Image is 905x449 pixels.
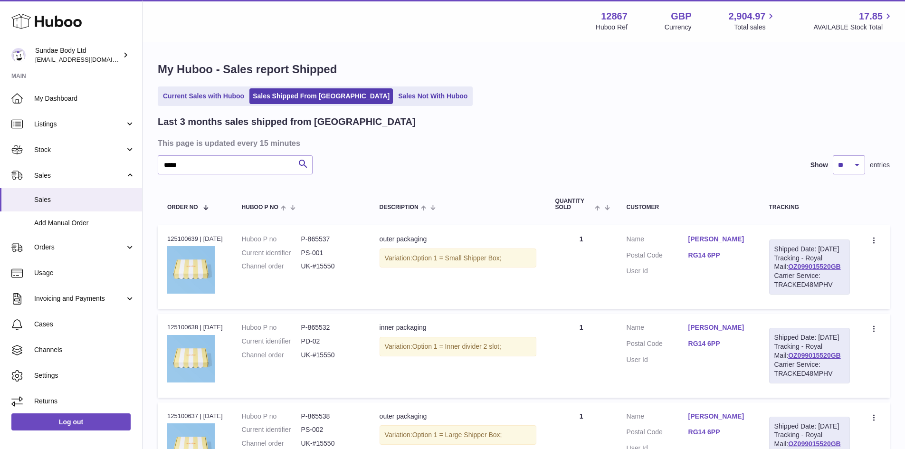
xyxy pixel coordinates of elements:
div: Currency [665,23,692,32]
dt: Huboo P no [242,323,301,332]
div: Shipped Date: [DATE] [774,245,845,254]
span: Add Manual Order [34,219,135,228]
div: Customer [627,204,750,210]
div: 125100639 | [DATE] [167,235,223,243]
a: RG14 6PP [688,251,750,260]
div: Shipped Date: [DATE] [774,333,845,342]
span: Returns [34,397,135,406]
a: Current Sales with Huboo [160,88,248,104]
span: Sales [34,171,125,180]
dt: Channel order [242,262,301,271]
div: Tracking - Royal Mail: [769,239,850,295]
dd: PD-02 [301,337,361,346]
span: Listings [34,120,125,129]
div: Huboo Ref [596,23,628,32]
span: [EMAIL_ADDRESS][DOMAIN_NAME] [35,56,140,63]
img: SundaeShipper.jpg [167,335,215,382]
h2: Last 3 months sales shipped from [GEOGRAPHIC_DATA] [158,115,416,128]
span: Stock [34,145,125,154]
dt: Name [627,235,688,246]
span: Huboo P no [242,204,278,210]
dd: PS-002 [301,425,361,434]
strong: GBP [671,10,691,23]
span: Sales [34,195,135,204]
a: Sales Shipped From [GEOGRAPHIC_DATA] [249,88,393,104]
div: Variation: [380,337,536,356]
a: [PERSON_NAME] [688,235,750,244]
span: Option 1 = Inner divider 2 slot; [412,343,501,350]
span: Option 1 = Large Shipper Box; [412,431,502,439]
a: OZ099015520GB [788,352,841,359]
dt: Current identifier [242,248,301,258]
div: 125100638 | [DATE] [167,323,223,332]
span: My Dashboard [34,94,135,103]
h3: This page is updated every 15 minutes [158,138,887,148]
dt: Current identifier [242,425,301,434]
a: OZ099015520GB [788,263,841,270]
dt: Channel order [242,351,301,360]
dd: UK-#15550 [301,262,361,271]
strong: 12867 [601,10,628,23]
a: 17.85 AVAILABLE Stock Total [813,10,894,32]
span: Description [380,204,419,210]
span: Orders [34,243,125,252]
span: Channels [34,345,135,354]
div: Variation: [380,425,536,445]
label: Show [810,161,828,170]
img: internalAdmin-12867@internal.huboo.com [11,48,26,62]
a: [PERSON_NAME] [688,323,750,332]
span: Usage [34,268,135,277]
a: OZ099015520GB [788,440,841,448]
dt: Postal Code [627,428,688,439]
a: Sales Not With Huboo [395,88,471,104]
dd: PS-001 [301,248,361,258]
span: Total sales [734,23,776,32]
a: [PERSON_NAME] [688,412,750,421]
div: Carrier Service: TRACKED48MPHV [774,271,845,289]
dt: User Id [627,355,688,364]
a: RG14 6PP [688,428,750,437]
span: Invoicing and Payments [34,294,125,303]
a: 2,904.97 Total sales [729,10,777,32]
span: Option 1 = Small Shipper Box; [412,254,502,262]
dt: Name [627,412,688,423]
dt: Postal Code [627,251,688,262]
img: SundaeShipper_16a6fc00-6edf-4928-86da-7e3aaa1396b4.jpg [167,246,215,294]
span: Settings [34,371,135,380]
span: Quantity Sold [555,198,593,210]
dt: Channel order [242,439,301,448]
div: Shipped Date: [DATE] [774,422,845,431]
dt: User Id [627,267,688,276]
a: RG14 6PP [688,339,750,348]
div: outer packaging [380,412,536,421]
dd: UK-#15550 [301,439,361,448]
div: Variation: [380,248,536,268]
dt: Huboo P no [242,235,301,244]
dt: Current identifier [242,337,301,346]
dd: P-865537 [301,235,361,244]
div: 125100637 | [DATE] [167,412,223,420]
h1: My Huboo - Sales report Shipped [158,62,890,77]
dt: Name [627,323,688,334]
dd: P-865538 [301,412,361,421]
span: 2,904.97 [729,10,766,23]
a: Log out [11,413,131,430]
div: Carrier Service: TRACKED48MPHV [774,360,845,378]
span: 17.85 [859,10,883,23]
div: inner packaging [380,323,536,332]
dt: Huboo P no [242,412,301,421]
div: Tracking - Royal Mail: [769,328,850,383]
div: Tracking [769,204,850,210]
span: Cases [34,320,135,329]
td: 1 [546,314,617,397]
span: AVAILABLE Stock Total [813,23,894,32]
td: 1 [546,225,617,309]
span: entries [870,161,890,170]
dt: Postal Code [627,339,688,351]
div: outer packaging [380,235,536,244]
div: Sundae Body Ltd [35,46,121,64]
dd: P-865532 [301,323,361,332]
span: Order No [167,204,198,210]
dd: UK-#15550 [301,351,361,360]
